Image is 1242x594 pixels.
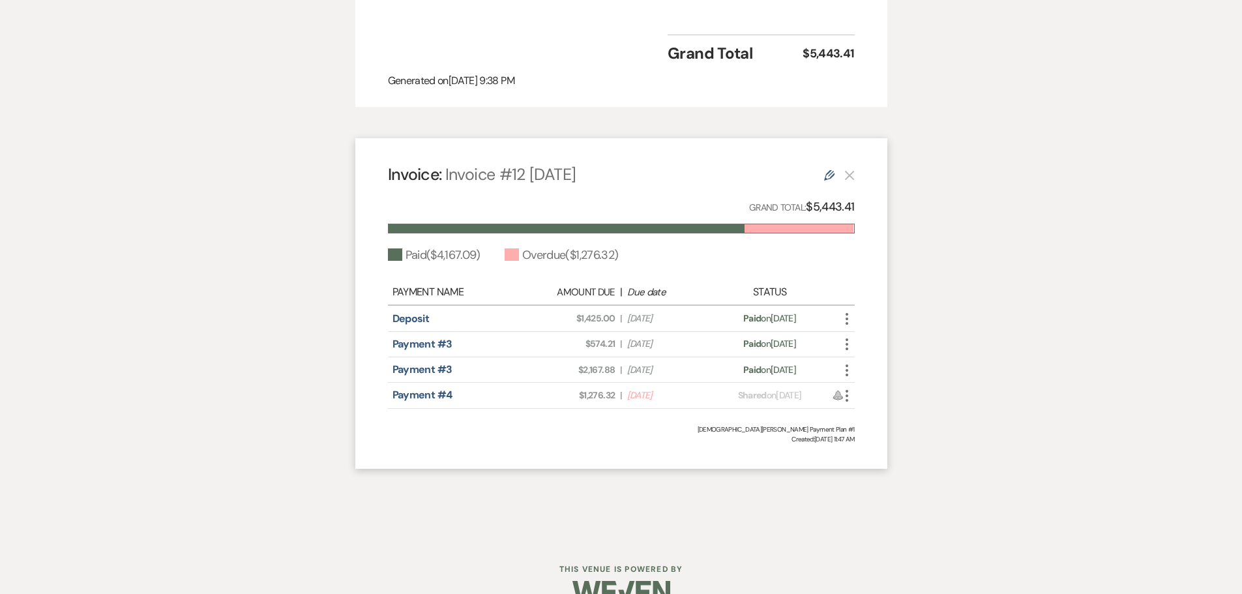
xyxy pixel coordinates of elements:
strong: $5,443.41 [806,199,854,215]
div: on [DATE] [713,363,827,377]
div: on [DATE] [713,389,827,402]
span: [DATE] [627,389,705,402]
span: Created: [DATE] 11:47 AM [388,434,855,444]
a: Deposit [392,312,430,325]
a: Payment #4 [392,388,452,402]
h4: Invoice: [388,163,576,186]
div: Due date [627,285,705,300]
div: | [529,284,713,300]
div: on [DATE] [713,312,827,325]
span: Paid [743,312,761,324]
div: Grand Total [668,42,803,65]
div: [DEMOGRAPHIC_DATA][PERSON_NAME] Payment Plan #1 [388,424,855,434]
a: Payment #3 [392,337,452,351]
span: | [620,312,621,325]
div: Paid ( $4,167.09 ) [388,246,480,264]
div: Payment Name [392,284,530,300]
div: Amount Due [536,285,614,300]
span: | [620,363,621,377]
span: Paid [743,364,761,376]
span: $1,276.32 [537,389,615,402]
button: This payment plan cannot be deleted because it contains links that have been paid through Weven’s... [844,170,855,181]
span: $1,425.00 [537,312,615,325]
span: | [620,337,621,351]
span: | [620,389,621,402]
a: Payment #3 [392,363,452,376]
span: Paid [743,338,761,349]
p: Grand Total: [749,198,855,216]
div: $5,443.41 [803,45,854,63]
span: [DATE] [627,337,705,351]
div: on [DATE] [713,337,827,351]
div: Status [713,284,827,300]
span: [DATE] [627,312,705,325]
span: Shared [738,389,767,401]
span: $2,167.88 [537,363,615,377]
span: $574.21 [537,337,615,351]
div: Generated on [DATE] 9:38 PM [388,73,855,89]
span: [DATE] [627,363,705,377]
div: Overdue ( $1,276.32 ) [505,246,619,264]
span: Invoice #12 [DATE] [445,164,576,185]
